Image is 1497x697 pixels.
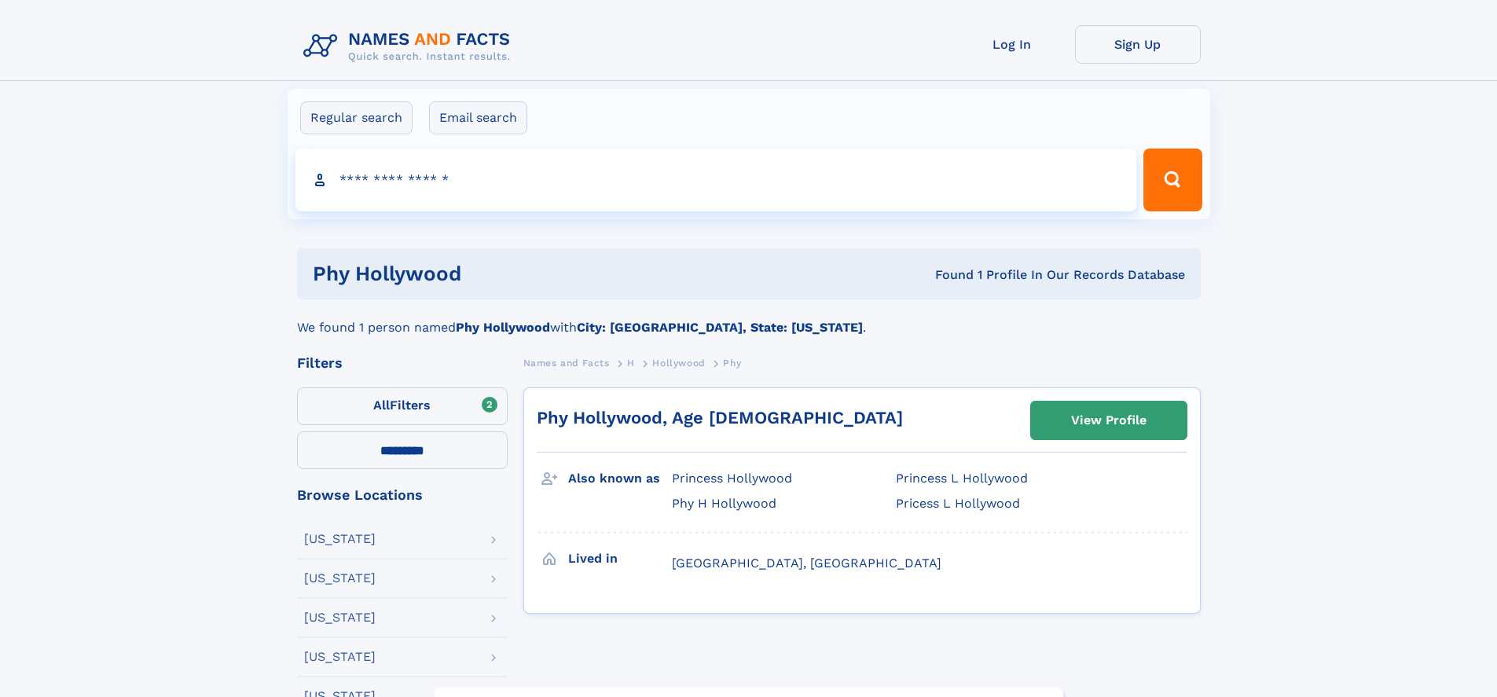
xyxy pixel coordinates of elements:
[698,266,1185,284] div: Found 1 Profile In Our Records Database
[672,471,792,486] span: Princess Hollywood
[373,398,390,413] span: All
[1075,25,1201,64] a: Sign Up
[652,358,705,369] span: Hollywood
[672,496,776,511] span: Phy H Hollywood
[627,358,635,369] span: H
[537,408,903,427] a: Phy Hollywood, Age [DEMOGRAPHIC_DATA]
[672,556,941,570] span: [GEOGRAPHIC_DATA], [GEOGRAPHIC_DATA]
[304,611,376,624] div: [US_STATE]
[297,387,508,425] label: Filters
[297,356,508,370] div: Filters
[297,25,523,68] img: Logo Names and Facts
[304,572,376,585] div: [US_STATE]
[313,264,699,284] h1: phy hollywood
[723,358,741,369] span: Phy
[297,488,508,502] div: Browse Locations
[456,320,550,335] b: Phy Hollywood
[1031,402,1187,439] a: View Profile
[304,533,376,545] div: [US_STATE]
[652,353,705,372] a: Hollywood
[627,353,635,372] a: H
[429,101,527,134] label: Email search
[568,545,672,572] h3: Lived in
[568,465,672,492] h3: Also known as
[896,496,1020,511] span: Pricess L Hollywood
[1143,149,1202,211] button: Search Button
[896,471,1028,486] span: Princess L Hollywood
[523,353,610,372] a: Names and Facts
[577,320,863,335] b: City: [GEOGRAPHIC_DATA], State: [US_STATE]
[295,149,1137,211] input: search input
[300,101,413,134] label: Regular search
[1071,402,1147,438] div: View Profile
[297,299,1201,337] div: We found 1 person named with .
[949,25,1075,64] a: Log In
[304,651,376,663] div: [US_STATE]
